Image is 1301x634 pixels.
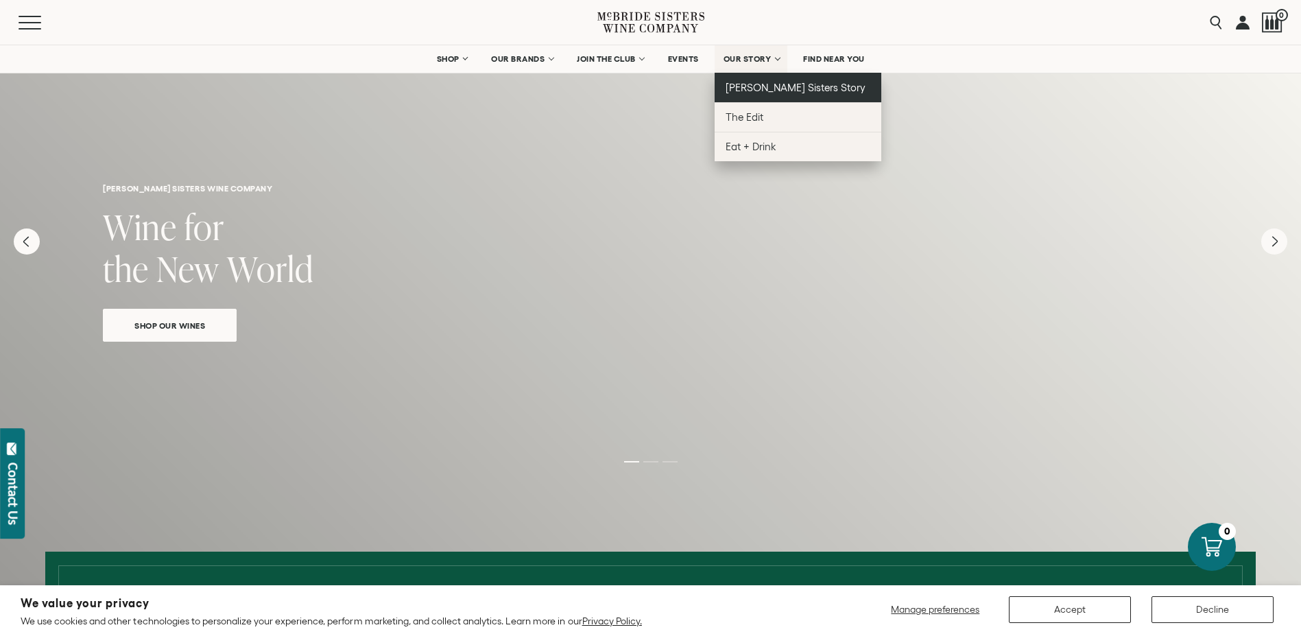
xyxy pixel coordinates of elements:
[1009,596,1131,623] button: Accept
[227,245,313,292] span: World
[491,54,545,64] span: OUR BRANDS
[1261,228,1287,255] button: Next
[568,45,652,73] a: JOIN THE CLUB
[103,184,1198,193] h6: [PERSON_NAME] sisters wine company
[803,54,865,64] span: FIND NEAR YOU
[1219,523,1236,540] div: 0
[724,54,772,64] span: OUR STORY
[19,16,68,30] button: Mobile Menu Trigger
[663,461,678,462] li: Page dot 3
[1276,9,1288,21] span: 0
[1151,596,1274,623] button: Decline
[659,45,708,73] a: EVENTS
[715,132,881,161] a: Eat + Drink
[427,45,475,73] a: SHOP
[794,45,874,73] a: FIND NEAR YOU
[6,462,20,525] div: Contact Us
[726,82,866,93] span: [PERSON_NAME] Sisters Story
[715,73,881,102] a: [PERSON_NAME] Sisters Story
[715,102,881,132] a: The Edit
[624,461,639,462] li: Page dot 1
[103,309,237,342] a: Shop Our Wines
[715,45,788,73] a: OUR STORY
[582,615,642,626] a: Privacy Policy.
[184,203,224,250] span: for
[103,203,177,250] span: Wine
[14,228,40,255] button: Previous
[21,598,642,609] h2: We value your privacy
[156,245,219,292] span: New
[110,318,229,333] span: Shop Our Wines
[21,615,642,627] p: We use cookies and other technologies to personalize your experience, perform marketing, and coll...
[883,596,988,623] button: Manage preferences
[668,54,699,64] span: EVENTS
[726,111,763,123] span: The Edit
[643,461,658,462] li: Page dot 2
[103,245,149,292] span: the
[577,54,636,64] span: JOIN THE CLUB
[891,604,979,615] span: Manage preferences
[482,45,561,73] a: OUR BRANDS
[726,141,776,152] span: Eat + Drink
[436,54,459,64] span: SHOP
